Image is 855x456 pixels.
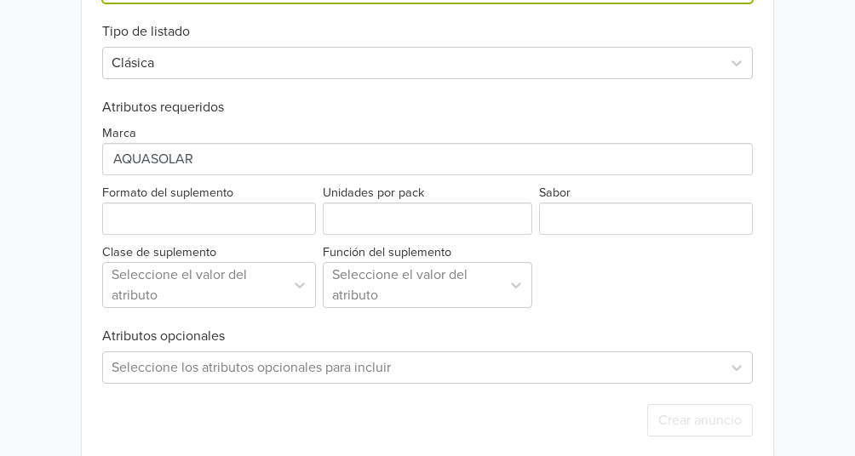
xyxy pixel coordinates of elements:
[102,124,136,143] label: Marca
[112,265,276,305] div: Seleccione el valor del atributo
[102,328,753,345] h6: Atributos opcionales
[102,243,216,262] label: Clase de suplemento
[102,100,753,116] h6: Atributos requeridos
[539,184,571,202] label: Sabor
[647,404,753,436] button: Crear anuncio
[332,265,493,305] div: Seleccione el valor del atributo
[102,3,753,40] h6: Tipo de listado
[323,243,451,262] label: Función del suplemento
[323,184,424,202] label: Unidades por pack
[102,184,233,202] label: Formato del suplemento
